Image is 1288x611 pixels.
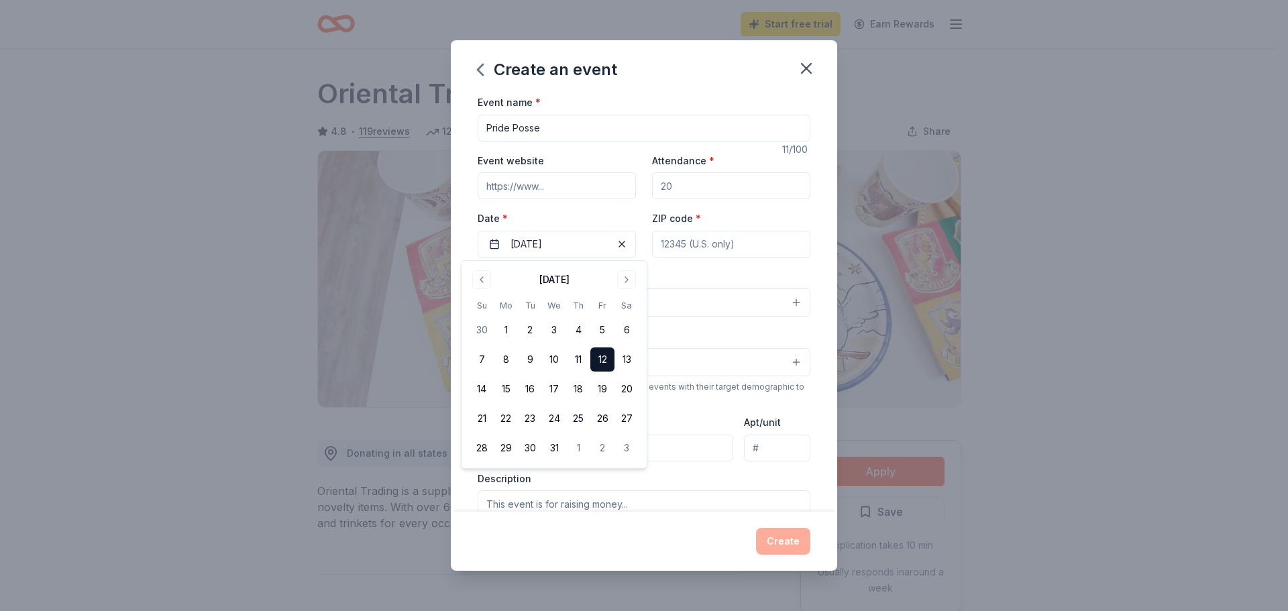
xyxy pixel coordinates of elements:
[744,435,810,461] input: #
[494,298,518,313] th: Monday
[590,298,614,313] th: Friday
[470,298,494,313] th: Sunday
[478,231,636,258] button: [DATE]
[566,298,590,313] th: Thursday
[478,115,810,142] input: Spring Fundraiser
[542,377,566,401] button: 17
[614,318,639,342] button: 6
[472,270,491,289] button: Go to previous month
[782,142,810,158] div: 11 /100
[590,347,614,372] button: 12
[542,406,566,431] button: 24
[478,59,617,80] div: Create an event
[470,436,494,460] button: 28
[518,318,542,342] button: 2
[590,377,614,401] button: 19
[539,272,570,288] div: [DATE]
[470,347,494,372] button: 7
[590,406,614,431] button: 26
[614,436,639,460] button: 3
[470,377,494,401] button: 14
[652,172,810,199] input: 20
[652,212,701,225] label: ZIP code
[542,318,566,342] button: 3
[614,347,639,372] button: 13
[478,154,544,168] label: Event website
[566,347,590,372] button: 11
[494,406,518,431] button: 22
[590,436,614,460] button: 2
[542,436,566,460] button: 31
[518,298,542,313] th: Tuesday
[478,212,636,225] label: Date
[614,377,639,401] button: 20
[494,436,518,460] button: 29
[566,318,590,342] button: 4
[617,270,636,289] button: Go to next month
[614,298,639,313] th: Saturday
[470,318,494,342] button: 30
[744,416,781,429] label: Apt/unit
[494,318,518,342] button: 1
[518,377,542,401] button: 16
[518,406,542,431] button: 23
[478,172,636,199] input: https://www...
[614,406,639,431] button: 27
[518,347,542,372] button: 9
[566,436,590,460] button: 1
[494,347,518,372] button: 8
[590,318,614,342] button: 5
[652,231,810,258] input: 12345 (U.S. only)
[478,96,541,109] label: Event name
[652,154,714,168] label: Attendance
[494,377,518,401] button: 15
[470,406,494,431] button: 21
[542,347,566,372] button: 10
[518,436,542,460] button: 30
[478,472,531,486] label: Description
[566,406,590,431] button: 25
[542,298,566,313] th: Wednesday
[566,377,590,401] button: 18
